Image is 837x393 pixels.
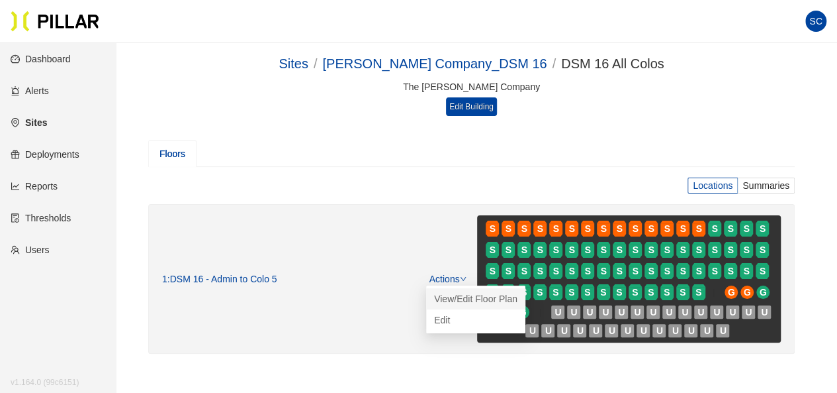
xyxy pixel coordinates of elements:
span: S [506,221,511,236]
span: G [760,285,767,300]
span: S [695,285,701,300]
span: S [664,285,670,300]
span: U [570,305,577,319]
span: S [696,264,702,278]
span: S [585,264,591,278]
span: U [529,323,536,338]
span: S [680,243,686,257]
span: S [633,243,639,257]
span: U [618,305,625,319]
a: Actions [429,274,466,284]
span: S [521,243,527,257]
span: U [666,305,672,319]
img: Pillar Technologies [11,11,99,32]
span: / [552,56,556,71]
span: Locations [693,180,732,191]
a: giftDeployments [11,149,79,160]
span: S [601,221,607,236]
a: environmentSites [11,117,47,128]
span: U [650,305,656,319]
span: S [553,221,559,236]
span: U [640,323,647,338]
span: S [728,243,734,257]
span: S [585,221,591,236]
div: Floors [159,146,185,161]
span: G [519,305,527,319]
span: S [680,221,686,236]
span: S [506,243,511,257]
span: S [696,243,702,257]
a: View/Edit Floor Plan [434,292,517,306]
span: U [561,323,568,338]
span: U [745,305,752,319]
span: U [656,323,663,338]
span: S [537,221,543,236]
span: S [664,221,670,236]
span: S [648,285,654,300]
span: : DSM 16 - Admin to Colo 5 [167,274,277,286]
a: teamUsers [11,245,50,255]
span: S [537,285,543,300]
span: S [712,243,718,257]
span: U [602,305,609,319]
span: U [586,305,593,319]
a: [PERSON_NAME] Company_DSM 16 [322,56,547,71]
span: S [490,264,496,278]
div: The [PERSON_NAME] Company [148,80,795,94]
span: S [712,264,718,278]
span: S [601,264,607,278]
span: S [616,285,622,300]
a: exceptionThresholds [11,213,71,223]
span: S [648,221,654,236]
span: down [460,276,466,282]
a: dashboardDashboard [11,54,71,64]
a: Edit [434,313,450,327]
span: S [664,264,670,278]
div: 1 [162,274,277,286]
span: S [648,264,654,278]
span: U [688,323,695,338]
span: U [761,305,768,319]
span: S [648,243,654,257]
span: U [704,323,711,338]
span: S [490,243,496,257]
span: S [506,264,511,278]
span: S [490,221,496,236]
span: S [633,221,639,236]
span: S [617,243,623,257]
span: S [552,285,558,300]
span: U [672,323,679,338]
span: S [744,221,750,236]
span: G [744,285,751,300]
span: U [697,305,704,319]
span: S [553,264,559,278]
span: SC [809,11,822,32]
span: S [760,221,766,236]
span: S [633,264,639,278]
span: S [617,264,623,278]
span: S [760,264,766,278]
span: S [584,285,590,300]
span: S [553,243,559,257]
span: S [664,243,670,257]
span: S [632,285,638,300]
span: U [577,323,584,338]
span: S [568,285,574,300]
span: S [744,243,750,257]
span: U [713,305,720,319]
span: DSM 16 All Colos [561,56,664,71]
span: / [314,56,318,71]
span: U [729,305,736,319]
span: S [617,221,623,236]
span: U [625,323,631,338]
span: S [744,264,750,278]
span: S [537,264,543,278]
span: S [521,264,527,278]
span: G [728,285,735,300]
span: S [728,264,734,278]
span: S [680,264,686,278]
span: S [712,221,718,236]
span: S [569,264,575,278]
span: U [593,323,599,338]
